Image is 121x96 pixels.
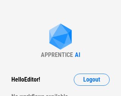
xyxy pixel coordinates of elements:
[41,51,73,58] div: APPRENTICE
[74,74,110,86] button: Logout
[83,77,100,83] span: Logout
[75,51,80,58] div: AI
[11,74,40,86] div: Hello Editor !
[45,24,76,51] img: Apprentice AI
